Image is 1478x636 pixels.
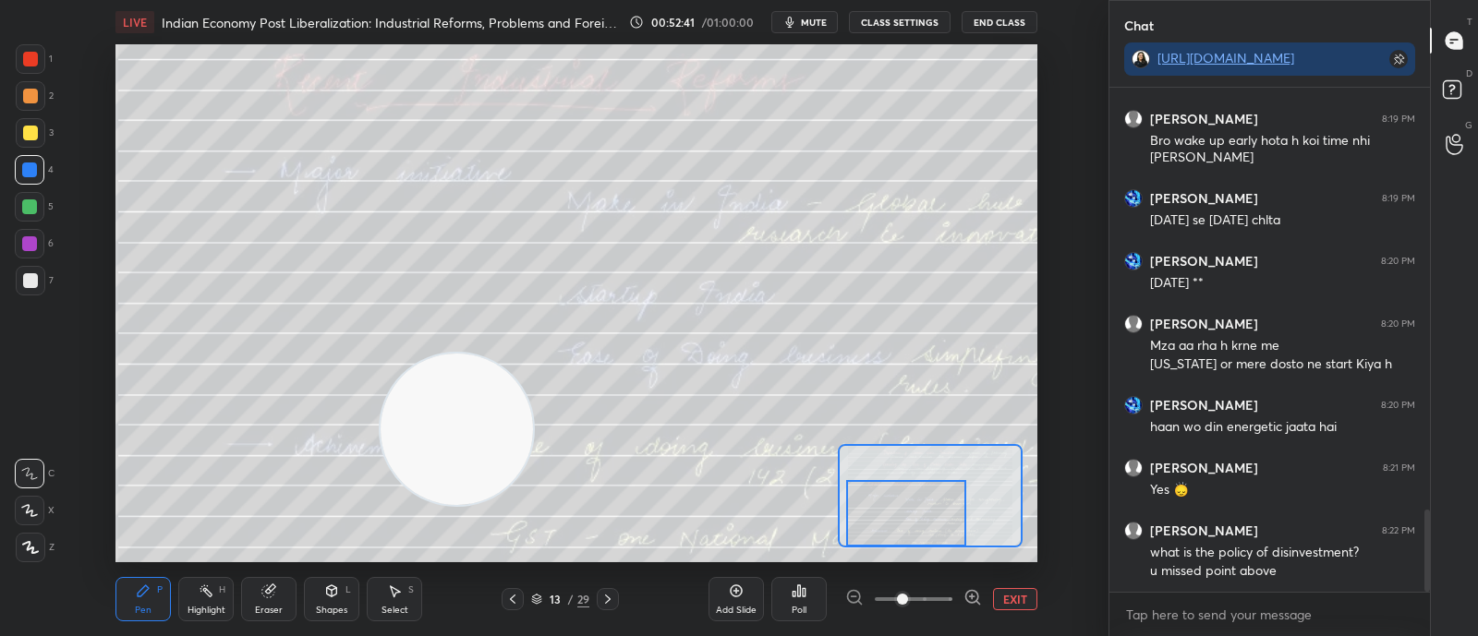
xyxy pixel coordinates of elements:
[801,16,827,29] span: mute
[577,591,589,607] div: 29
[1382,193,1415,204] div: 8:19 PM
[1381,256,1415,267] div: 8:20 PM
[316,606,347,615] div: Shapes
[1150,562,1415,581] div: u missed point above
[1124,396,1143,414] img: c47a7fdbdf484e2897436e00cd6859d3.jpg
[1381,400,1415,411] div: 8:20 PM
[1466,66,1472,80] p: D
[1150,460,1258,476] h6: [PERSON_NAME]
[1150,544,1415,562] div: what is the policy of disinvestment?
[1124,252,1143,270] img: c47a7fdbdf484e2897436e00cd6859d3.jpg
[16,118,54,148] div: 3
[1150,337,1415,355] div: Mza aa rha h krne me
[1150,481,1415,499] div: Yes 🙂‍↕️
[716,606,757,615] div: Add Slide
[1124,189,1143,208] img: c47a7fdbdf484e2897436e00cd6859d3.jpg
[962,11,1037,33] button: End Class
[1150,211,1415,230] div: [DATE] se [DATE] chlta
[162,14,622,31] h4: Indian Economy Post Liberalization: Industrial Reforms, Problems and Foreign Trade
[1150,316,1258,332] h6: [PERSON_NAME]
[546,594,564,605] div: 13
[1150,253,1258,270] h6: [PERSON_NAME]
[1382,114,1415,125] div: 8:19 PM
[1132,50,1150,68] img: ac645958af6d470e9914617ce266d6ae.jpg
[1157,49,1294,66] a: [URL][DOMAIN_NAME]
[1150,397,1258,414] h6: [PERSON_NAME]
[1124,315,1143,333] img: default.png
[188,606,225,615] div: Highlight
[345,585,351,594] div: L
[16,533,55,562] div: Z
[16,266,54,295] div: 7
[1124,459,1143,477] img: default.png
[1150,190,1258,207] h6: [PERSON_NAME]
[1124,110,1143,128] img: default.png
[1150,522,1258,539] h6: [PERSON_NAME]
[1150,111,1258,127] h6: [PERSON_NAME]
[408,585,414,594] div: S
[1465,118,1472,132] p: G
[16,44,53,74] div: 1
[15,229,54,258] div: 6
[157,585,163,594] div: P
[15,496,55,525] div: X
[255,606,283,615] div: Eraser
[792,606,806,615] div: Poll
[1467,15,1472,29] p: T
[1150,355,1415,374] div: [US_STATE] or mere dosto ne start Kiya h
[849,11,951,33] button: CLASS SETTINGS
[1382,525,1415,536] div: 8:22 PM
[568,594,574,605] div: /
[1381,318,1415,330] div: 8:20 PM
[15,459,55,488] div: C
[1109,1,1169,50] p: Chat
[1124,522,1143,540] img: default.png
[382,606,408,615] div: Select
[1150,418,1415,437] div: haan wo din energetic jaata hai
[219,585,225,594] div: H
[993,588,1037,610] button: EXIT
[135,606,151,615] div: Pen
[1109,88,1430,592] div: grid
[1150,132,1415,167] div: Bro wake up early hota h koi time nhi [PERSON_NAME]
[115,11,154,33] div: LIVE
[15,192,54,222] div: 5
[771,11,838,33] button: mute
[15,155,54,185] div: 4
[16,81,54,111] div: 2
[1383,462,1415,474] div: 8:21 PM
